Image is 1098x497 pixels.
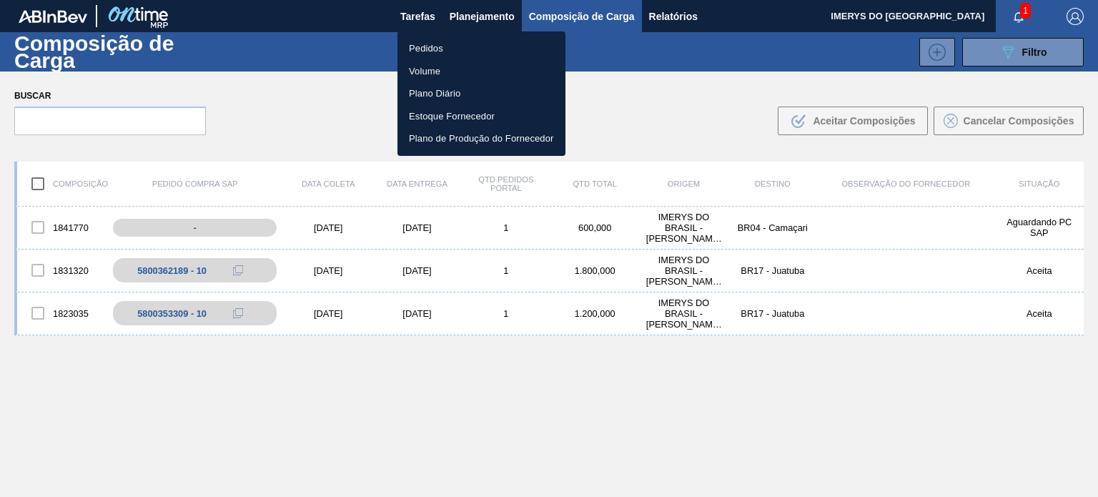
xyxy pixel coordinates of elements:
a: Volume [397,60,565,83]
a: Estoque Fornecedor [397,105,565,128]
a: Pedidos [397,37,565,60]
a: Plano de Produção do Fornecedor [397,127,565,150]
a: Plano Diário [397,82,565,105]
